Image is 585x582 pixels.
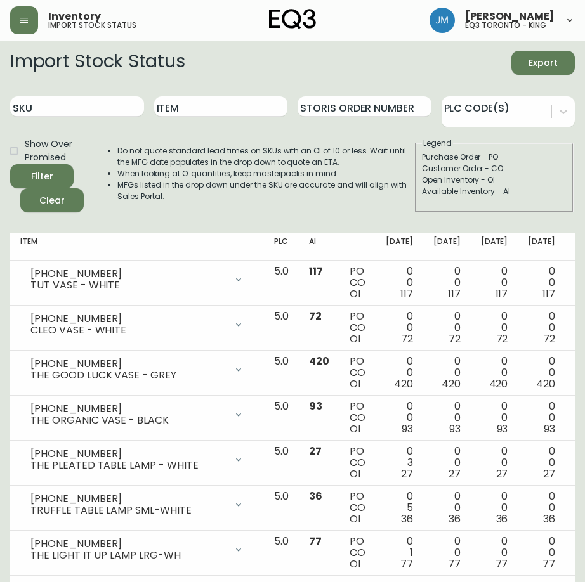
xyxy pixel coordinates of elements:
[481,536,508,570] div: 0 0
[264,351,299,396] td: 5.0
[10,164,74,188] button: Filter
[20,536,254,564] div: [PHONE_NUMBER]THE LIGHT IT UP LAMP LRG-WH
[48,11,101,22] span: Inventory
[528,266,555,300] div: 0 0
[350,356,365,390] div: PO CO
[433,446,461,480] div: 0 0
[471,233,518,261] th: [DATE]
[496,287,508,301] span: 117
[422,163,567,174] div: Customer Order - CO
[481,356,508,390] div: 0 0
[386,446,413,480] div: 0 3
[350,266,365,300] div: PO CO
[528,356,555,390] div: 0 0
[264,306,299,351] td: 5.0
[20,356,254,384] div: [PHONE_NUMBER]THE GOOD LUCK VASE - GREY
[264,531,299,576] td: 5.0
[433,266,461,300] div: 0 0
[433,356,461,390] div: 0 0
[30,493,226,505] div: [PHONE_NUMBER]
[30,505,226,516] div: TRUFFLE TABLE LAMP SML-WHITE
[433,536,461,570] div: 0 0
[30,325,226,336] div: CLEO VASE - WHITE
[481,401,508,435] div: 0 0
[542,287,555,301] span: 117
[20,401,254,429] div: [PHONE_NUMBER]THE ORGANIC VASE - BLACK
[31,169,53,184] div: Filter
[20,446,254,474] div: [PHONE_NUMBER]THE PLEATED TABLE LAMP - WHITE
[386,266,413,300] div: 0 0
[442,377,461,391] span: 420
[489,377,508,391] span: 420
[350,536,365,570] div: PO CO
[386,401,413,435] div: 0 0
[481,446,508,480] div: 0 0
[497,422,508,436] span: 93
[386,356,413,390] div: 0 0
[309,444,322,458] span: 27
[350,512,360,526] span: OI
[117,179,414,202] li: MFGs listed in the drop down under the SKU are accurate and will align with Sales Portal.
[433,401,461,435] div: 0 0
[350,311,365,345] div: PO CO
[20,266,254,294] div: [PHONE_NUMBER]TUT VASE - WHITE
[433,491,461,525] div: 0 0
[518,233,565,261] th: [DATE]
[309,534,322,548] span: 77
[528,491,555,525] div: 0 0
[25,138,82,164] span: Show Over Promised
[264,396,299,441] td: 5.0
[30,313,226,325] div: [PHONE_NUMBER]
[350,557,360,571] span: OI
[481,266,508,300] div: 0 0
[30,403,226,415] div: [PHONE_NUMBER]
[422,186,567,197] div: Available Inventory - AI
[376,233,423,261] th: [DATE]
[350,332,360,346] span: OI
[543,512,555,526] span: 36
[10,51,185,75] h2: Import Stock Status
[400,557,413,571] span: 77
[401,512,413,526] span: 36
[30,550,226,561] div: THE LIGHT IT UP LAMP LRG-WH
[386,311,413,345] div: 0 0
[448,557,461,571] span: 77
[496,512,508,526] span: 36
[117,168,414,179] li: When looking at OI quantities, keep masterpacks in mind.
[528,446,555,480] div: 0 0
[465,11,555,22] span: [PERSON_NAME]
[386,491,413,525] div: 0 5
[449,467,461,481] span: 27
[422,152,567,163] div: Purchase Order - PO
[10,233,264,261] th: Item
[350,377,360,391] span: OI
[264,233,299,261] th: PLC
[20,491,254,519] div: [PHONE_NUMBER]TRUFFLE TABLE LAMP SML-WHITE
[496,557,508,571] span: 77
[386,536,413,570] div: 0 1
[543,332,555,346] span: 72
[400,287,413,301] span: 117
[30,370,226,381] div: THE GOOD LUCK VASE - GREY
[430,8,455,33] img: b88646003a19a9f750de19192e969c24
[522,55,565,71] span: Export
[350,287,360,301] span: OI
[496,467,508,481] span: 27
[422,138,453,149] legend: Legend
[350,422,360,436] span: OI
[309,264,323,278] span: 117
[30,460,226,471] div: THE PLEATED TABLE LAMP - WHITE
[309,354,329,368] span: 420
[528,536,555,570] div: 0 0
[309,489,322,503] span: 36
[350,446,365,480] div: PO CO
[542,557,555,571] span: 77
[30,268,226,280] div: [PHONE_NUMBER]
[465,22,546,29] h5: eq3 toronto - king
[394,377,413,391] span: 420
[299,233,339,261] th: AI
[48,22,136,29] h5: import stock status
[350,491,365,525] div: PO CO
[481,311,508,345] div: 0 0
[401,467,413,481] span: 27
